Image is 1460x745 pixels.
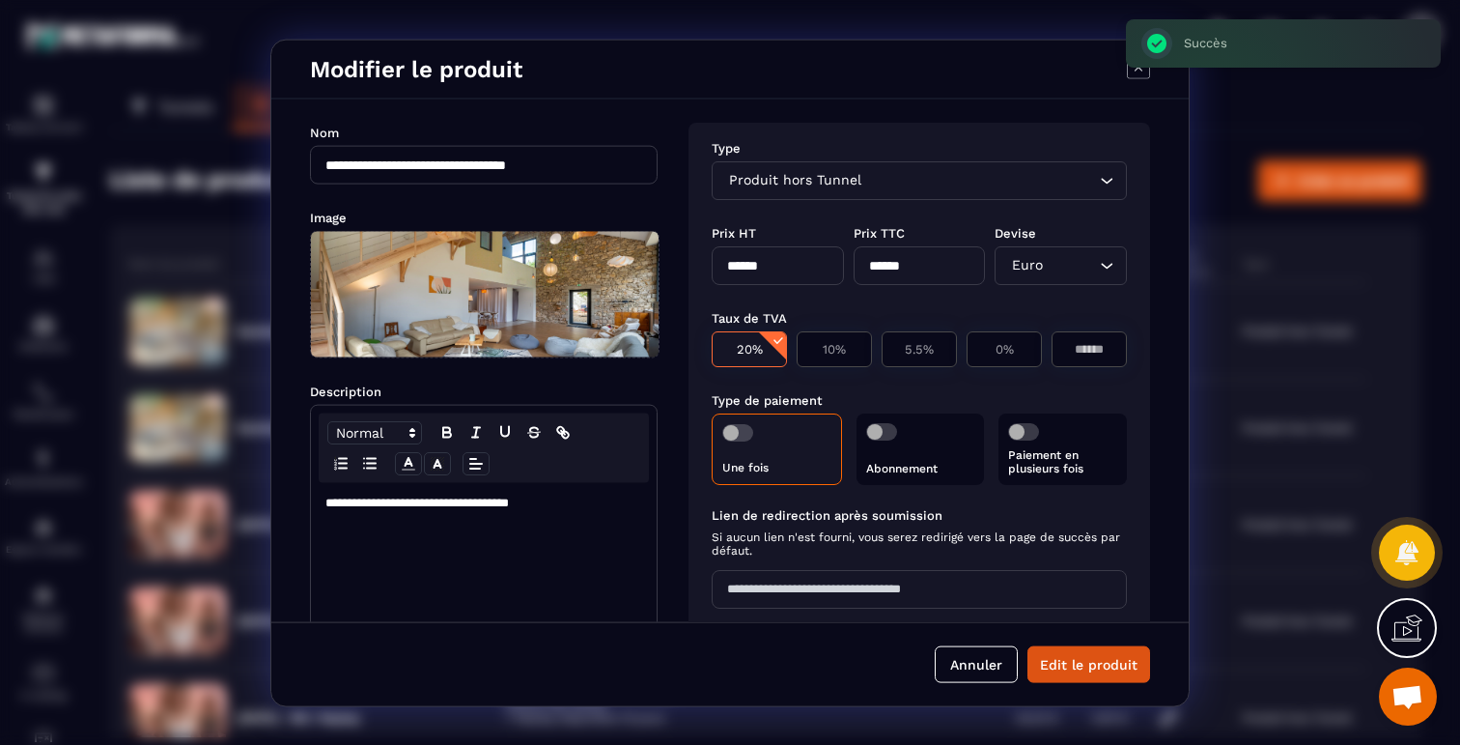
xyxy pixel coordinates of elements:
[866,461,975,474] p: Abonnement
[1008,447,1117,474] p: Paiement en plusieurs fois
[1379,668,1437,726] div: Ouvrir le chat
[1007,254,1047,275] span: Euro
[995,245,1127,284] div: Search for option
[807,341,861,356] p: 10%
[935,645,1018,682] button: Annuler
[712,530,1127,557] span: Si aucun lien n'est fourni, vous serez redirigé vers la page de succès par défaut.
[722,341,776,356] p: 20%
[854,225,905,240] label: Prix TTC
[712,507,1127,522] label: Lien de redirection après soumission
[722,460,831,473] p: Une fois
[1027,645,1150,682] button: Edit le produit
[310,384,381,398] label: Description
[724,169,865,190] span: Produit hors Tunnel
[310,125,339,139] label: Nom
[712,160,1127,199] div: Search for option
[310,55,522,82] h4: Modifier le produit
[977,341,1031,356] p: 0%
[1047,254,1095,275] input: Search for option
[995,225,1036,240] label: Devise
[712,140,741,155] label: Type
[310,210,347,224] label: Image
[712,392,823,407] label: Type de paiement
[892,341,946,356] p: 5.5%
[712,310,787,325] label: Taux de TVA
[865,169,1095,190] input: Search for option
[712,225,756,240] label: Prix HT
